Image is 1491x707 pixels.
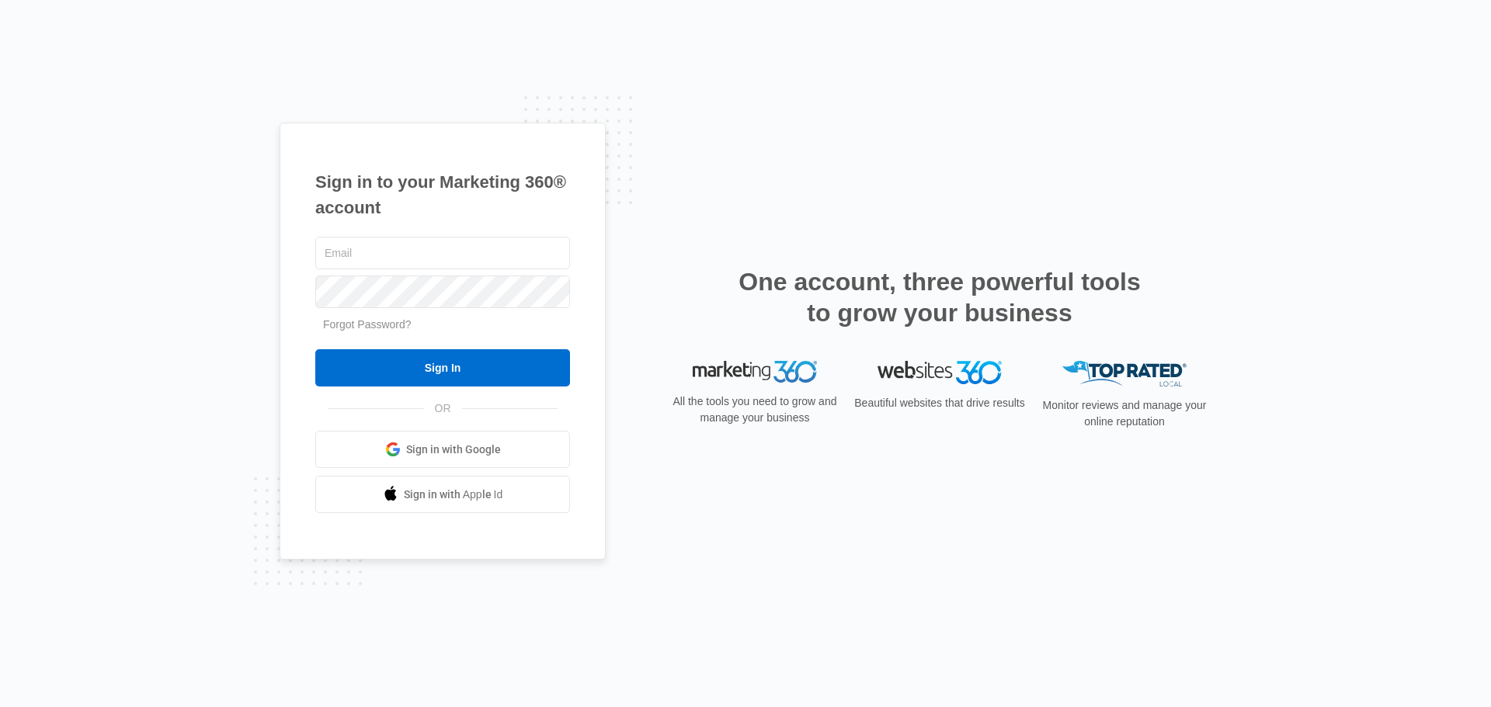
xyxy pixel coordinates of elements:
[315,349,570,386] input: Sign In
[406,442,501,458] span: Sign in with Google
[734,266,1145,328] h2: One account, three powerful tools to grow your business
[668,393,842,426] p: All the tools you need to grow and manage your business
[693,361,817,383] img: Marketing 360
[1037,397,1211,430] p: Monitor reviews and manage your online reputation
[323,318,412,331] a: Forgot Password?
[878,361,1002,383] img: Websites 360
[853,395,1027,411] p: Beautiful websites that drive results
[315,237,570,269] input: Email
[404,487,503,503] span: Sign in with Apple Id
[315,431,570,468] a: Sign in with Google
[315,476,570,513] a: Sign in with Apple Id
[424,400,462,417] span: OR
[1062,361,1187,386] img: Top Rated Local
[315,169,570,220] h1: Sign in to your Marketing 360® account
